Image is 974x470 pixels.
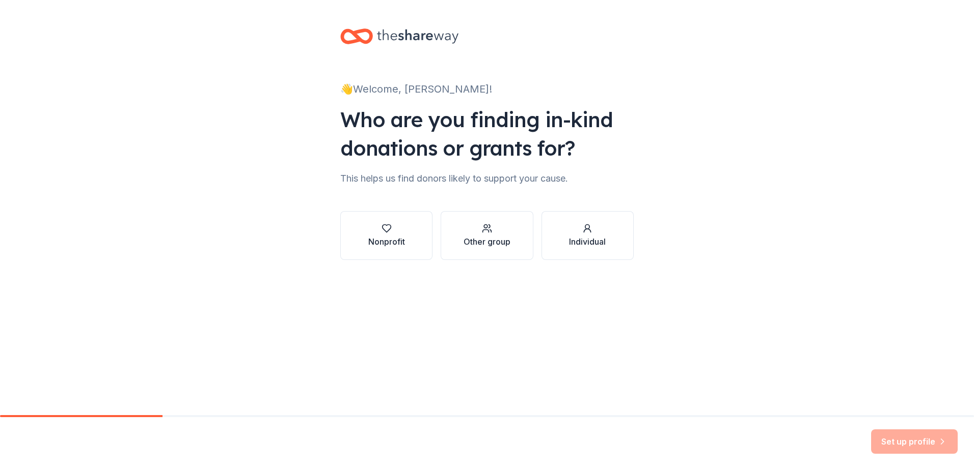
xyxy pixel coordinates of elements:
button: Nonprofit [340,211,432,260]
div: Other group [464,236,510,248]
button: Other group [441,211,533,260]
div: Nonprofit [368,236,405,248]
button: Individual [542,211,634,260]
div: Who are you finding in-kind donations or grants for? [340,105,634,162]
div: 👋 Welcome, [PERSON_NAME]! [340,81,634,97]
div: Individual [569,236,606,248]
div: This helps us find donors likely to support your cause. [340,170,634,187]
